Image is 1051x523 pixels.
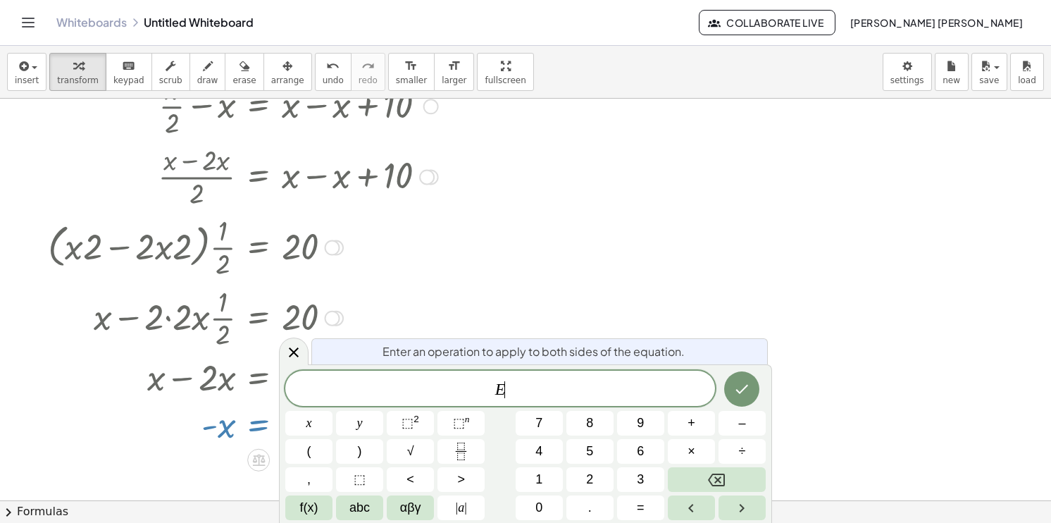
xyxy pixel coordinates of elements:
button: Collaborate Live [699,10,835,35]
i: format_size [447,58,461,75]
span: insert [15,75,39,85]
button: 9 [617,411,664,436]
span: ⬚ [402,416,413,430]
span: arrange [271,75,304,85]
span: 1 [535,470,542,489]
button: Greater than [437,467,485,492]
span: αβγ [400,498,421,517]
span: f(x) [300,498,318,517]
button: Alphabet [336,496,383,520]
span: | [464,500,467,515]
button: Absolute value [437,496,485,520]
span: + [688,414,695,433]
span: – [738,414,745,433]
button: erase [225,53,263,91]
span: ( [307,442,311,461]
button: 1 [516,467,563,492]
button: Toggle navigation [17,11,39,34]
span: 8 [586,414,593,433]
span: ÷ [739,442,746,461]
button: Backspace [668,467,766,492]
var: E [495,380,506,398]
span: > [457,470,465,489]
i: redo [361,58,375,75]
button: load [1010,53,1044,91]
button: draw [189,53,226,91]
button: Superscript [437,411,485,436]
button: ( [285,439,332,464]
span: | [456,500,459,515]
button: insert [7,53,46,91]
span: 6 [637,442,644,461]
span: x [306,414,312,433]
span: ⬚ [453,416,465,430]
button: Left arrow [668,496,715,520]
span: a [456,498,467,517]
button: Equals [617,496,664,520]
span: 4 [535,442,542,461]
span: keypad [113,75,144,85]
span: ​ [504,381,505,398]
button: x [285,411,332,436]
span: √ [407,442,414,461]
button: settings [883,53,932,91]
button: Right arrow [719,496,766,520]
button: y [336,411,383,436]
button: fullscreen [477,53,533,91]
span: 0 [535,498,542,517]
span: [PERSON_NAME] [PERSON_NAME] [850,16,1023,29]
span: 9 [637,414,644,433]
button: 2 [566,467,614,492]
button: format_sizesmaller [388,53,435,91]
i: format_size [404,58,418,75]
button: 5 [566,439,614,464]
button: arrange [263,53,312,91]
span: scrub [159,75,182,85]
span: Enter an operation to apply to both sides of the equation. [383,343,685,360]
i: undo [326,58,340,75]
span: < [406,470,414,489]
button: ) [336,439,383,464]
button: [PERSON_NAME] [PERSON_NAME] [838,10,1034,35]
button: Times [668,439,715,464]
button: scrub [151,53,190,91]
span: fullscreen [485,75,525,85]
span: y [357,414,363,433]
button: Greek alphabet [387,496,434,520]
button: 7 [516,411,563,436]
button: 3 [617,467,664,492]
sup: n [465,414,470,424]
span: settings [890,75,924,85]
button: Functions [285,496,332,520]
span: erase [232,75,256,85]
button: redoredo [351,53,385,91]
span: undo [323,75,344,85]
span: = [637,498,645,517]
button: Squared [387,411,434,436]
button: Minus [719,411,766,436]
span: larger [442,75,466,85]
span: 2 [586,470,593,489]
span: Collaborate Live [711,16,823,29]
span: smaller [396,75,427,85]
button: 8 [566,411,614,436]
button: format_sizelarger [434,53,474,91]
span: transform [57,75,99,85]
button: save [971,53,1007,91]
span: × [688,442,695,461]
button: undoundo [315,53,352,91]
span: draw [197,75,218,85]
button: transform [49,53,106,91]
button: Square root [387,439,434,464]
span: , [307,470,311,489]
i: keyboard [122,58,135,75]
button: Plus [668,411,715,436]
button: 4 [516,439,563,464]
sup: 2 [413,414,419,424]
button: 0 [516,496,563,520]
button: . [566,496,614,520]
a: Whiteboards [56,16,127,30]
span: save [979,75,999,85]
span: ⬚ [354,470,366,489]
button: 6 [617,439,664,464]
